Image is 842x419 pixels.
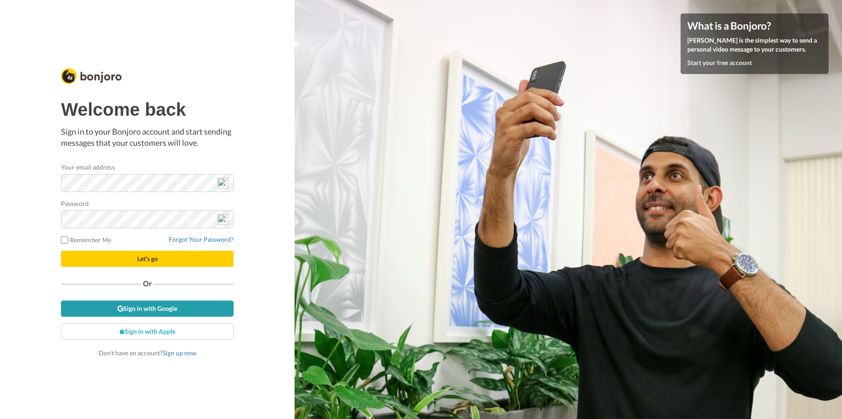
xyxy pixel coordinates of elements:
[217,214,228,225] img: npw-badge-icon.svg
[61,236,68,244] input: Remember Me
[61,235,111,244] label: Remember Me
[687,36,822,54] p: [PERSON_NAME] is the simplest way to send a personal video message to your customers.
[99,349,196,357] span: Don’t have an account?
[61,199,89,208] label: Password
[61,126,234,149] p: Sign in to your Bonjoro account and start sending messages that your customers will love.
[169,236,234,243] a: Forgot Your Password?
[163,349,196,357] a: Sign up now
[61,301,234,317] a: Sign in with Google
[61,323,234,340] a: Sign in with Apple
[61,100,234,119] h1: Welcome back
[141,280,154,287] span: Or
[137,255,158,262] span: Let's go
[217,178,228,188] img: npw-badge-icon.svg
[61,251,234,267] button: Let's go
[61,162,114,172] label: Your email address
[687,20,822,31] h4: What is a Bonjoro?
[687,59,752,66] a: Start your free account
